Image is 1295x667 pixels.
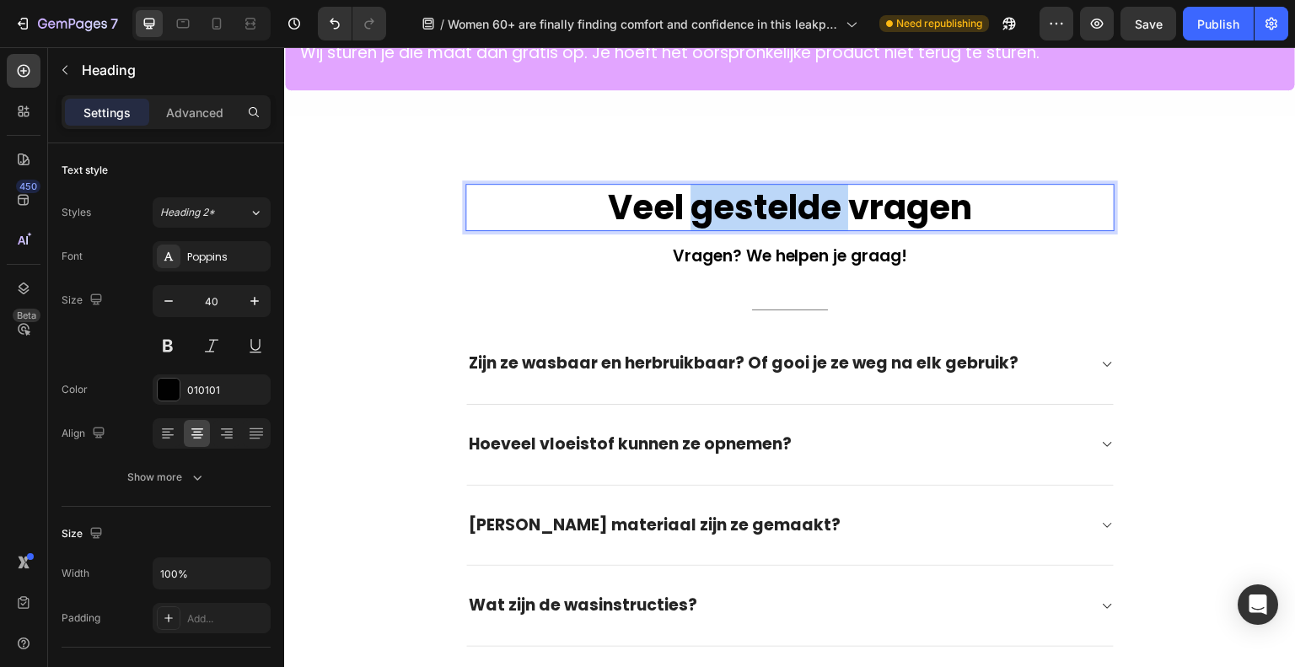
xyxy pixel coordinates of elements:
div: Size [62,523,106,546]
p: Settings [83,104,131,121]
button: Show more [62,462,271,492]
p: Advanced [166,104,223,121]
div: 450 [16,180,40,193]
span: Save [1135,17,1163,31]
p: [PERSON_NAME] materiaal zijn ze gemaakt? [185,468,556,489]
span: Heading 2* [160,205,215,220]
button: Heading 2* [153,197,271,228]
p: Heading [82,60,264,80]
div: Publish [1197,15,1239,33]
button: 7 [7,7,126,40]
h2: Rich Text Editor. Editing area: main [181,137,830,184]
button: Save [1120,7,1176,40]
span: / [440,15,444,33]
div: Open Intercom Messenger [1238,584,1278,625]
p: Veel gestelde vragen [183,138,829,182]
div: Align [62,422,109,445]
iframe: Design area [284,47,1295,667]
p: Wat zijn de wasinstructies? [185,548,413,569]
div: Show more [127,469,206,486]
div: Styles [62,205,91,220]
div: Width [62,566,89,581]
div: Text style [62,163,108,178]
div: Size [62,289,106,312]
div: Color [62,382,88,397]
p: Zijn ze wasbaar en herbruikbaar? Of gooi je ze weg na elk gebruik? [185,306,734,327]
input: Auto [153,558,270,589]
span: Women 60+ are finally finding comfort and confidence in this leakproof underwear [448,15,839,33]
div: Undo/Redo [318,7,386,40]
span: Need republishing [896,16,982,31]
div: Padding [62,611,100,626]
p: Vragen? We helpen je graag! [183,199,829,220]
p: 7 [110,13,118,34]
div: Font [62,249,83,264]
div: Add... [187,611,266,627]
div: 010101 [187,383,266,398]
div: Beta [13,309,40,322]
button: Publish [1183,7,1254,40]
div: Poppins [187,250,266,265]
p: Hoeveel vloeistof kunnen ze opnemen? [185,387,508,408]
